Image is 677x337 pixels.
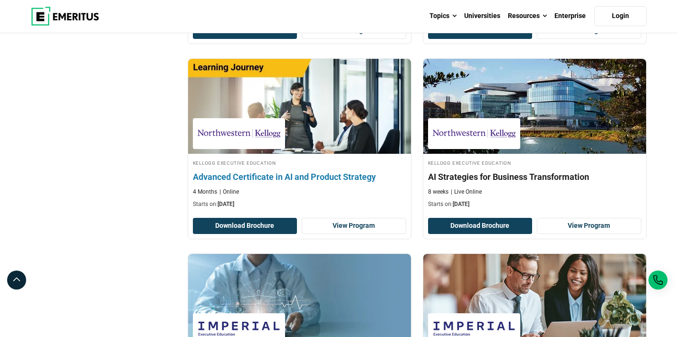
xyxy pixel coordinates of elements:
[198,123,280,144] img: Kellogg Executive Education
[433,123,515,144] img: Kellogg Executive Education
[219,188,239,196] p: Online
[188,59,411,214] a: AI and Machine Learning Course by Kellogg Executive Education - September 4, 2025 Kellogg Executi...
[302,218,406,234] a: View Program
[177,54,422,159] img: Advanced Certificate in AI and Product Strategy | Online AI and Machine Learning Course
[428,188,448,196] p: 8 weeks
[428,159,641,167] h4: Kellogg Executive Education
[193,171,406,183] h4: Advanced Certificate in AI and Product Strategy
[428,171,641,183] h4: AI Strategies for Business Transformation
[594,6,647,26] a: Login
[193,159,406,167] h4: Kellogg Executive Education
[423,59,646,214] a: AI and Machine Learning Course by Kellogg Executive Education - September 4, 2025 Kellogg Executi...
[218,201,234,207] span: [DATE]
[193,218,297,234] button: Download Brochure
[453,201,469,207] span: [DATE]
[423,59,646,154] img: AI Strategies for Business Transformation | Online AI and Machine Learning Course
[193,188,217,196] p: 4 Months
[193,200,406,208] p: Starts on:
[428,200,641,208] p: Starts on:
[428,218,533,234] button: Download Brochure
[537,218,641,234] a: View Program
[451,188,482,196] p: Live Online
